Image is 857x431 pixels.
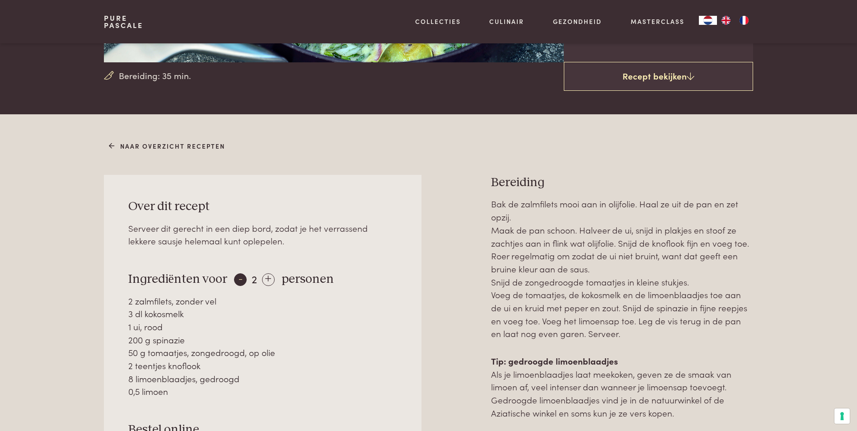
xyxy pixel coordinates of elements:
[491,355,618,367] strong: Tip: gedroogde limoenblaadjes
[128,199,398,215] h3: Over dit recept
[553,17,602,26] a: Gezondheid
[252,271,257,286] span: 2
[104,14,143,29] a: PurePascale
[119,69,191,82] span: Bereiding: 35 min.
[128,333,398,347] div: 200 g spinazie
[128,295,398,308] div: 2 zalmfilets, zonder vel
[128,385,398,398] div: 0,5 limoen
[699,16,717,25] div: Language
[491,175,753,191] h3: Bereiding
[735,16,753,25] a: FR
[631,17,684,26] a: Masterclass
[717,16,735,25] a: EN
[281,273,334,286] span: personen
[491,355,753,419] p: Als je limoenblaadjes laat meekoken, geven ze de smaak van limoen af, veel intenser dan wanneer j...
[128,320,398,333] div: 1 ui, rood
[128,359,398,372] div: 2 teentjes knoflook
[699,16,753,25] aside: Language selected: Nederlands
[834,408,850,424] button: Uw voorkeuren voor toestemming voor trackingtechnologieën
[128,346,398,359] div: 50 g tomaatjes, zongedroogd, op olie
[128,222,398,248] div: Serveer dit gerecht in een diep bord, zodat je het verrassend lekkere sausje helemaal kunt oplepe...
[128,273,227,286] span: Ingrediënten voor
[699,16,717,25] a: NL
[128,307,398,320] div: 3 dl kokosmelk
[415,17,461,26] a: Collecties
[262,273,275,286] div: +
[128,372,398,385] div: 8 limoenblaadjes, gedroogd
[491,197,753,340] p: Bak de zalmfilets mooi aan in olijfolie. Haal ze uit de pan en zet opzij. Maak de pan schoon. Hal...
[234,273,247,286] div: -
[564,62,753,91] a: Recept bekijken
[109,141,225,151] a: Naar overzicht recepten
[717,16,753,25] ul: Language list
[489,17,524,26] a: Culinair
